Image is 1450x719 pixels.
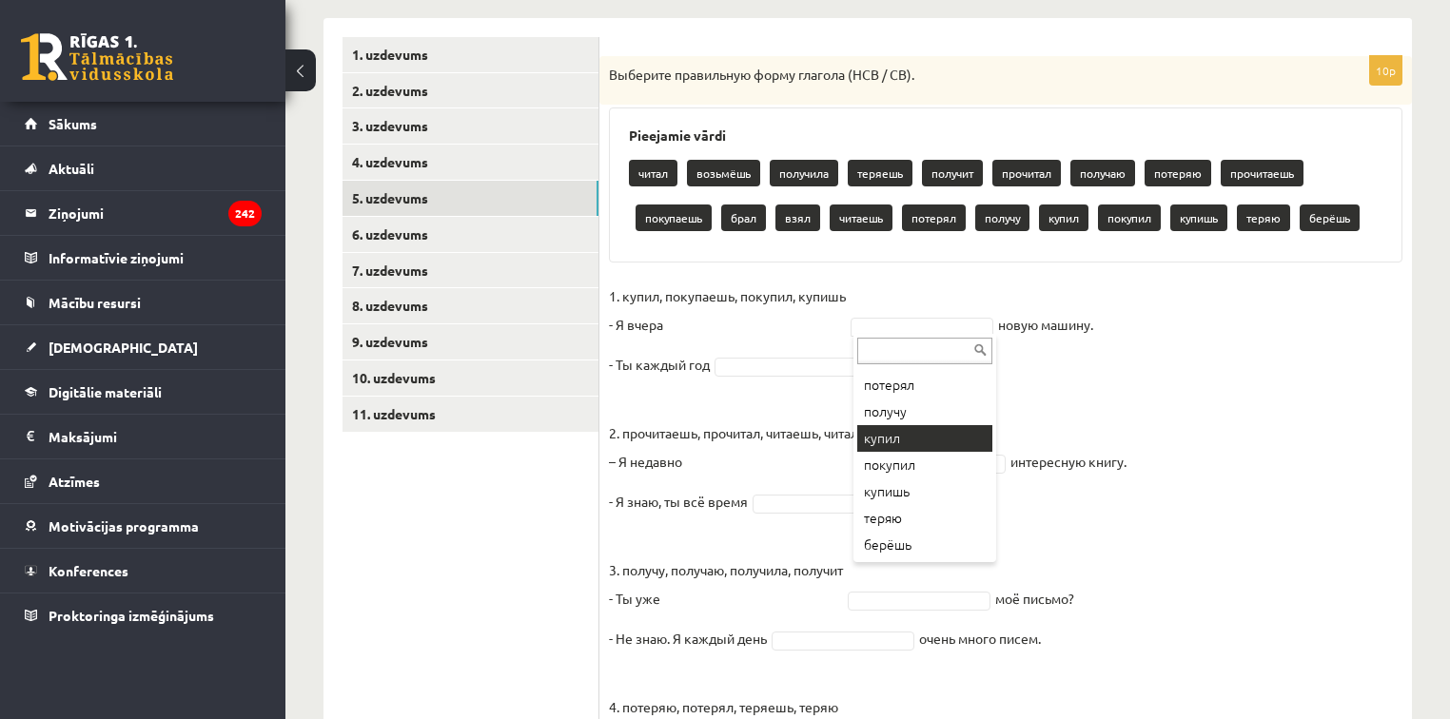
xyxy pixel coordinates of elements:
div: берёшь [857,532,992,558]
div: получу [857,398,992,425]
div: покупил [857,452,992,478]
div: купил [857,425,992,452]
div: теряю [857,505,992,532]
div: потерял [857,372,992,398]
div: купишь [857,478,992,505]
